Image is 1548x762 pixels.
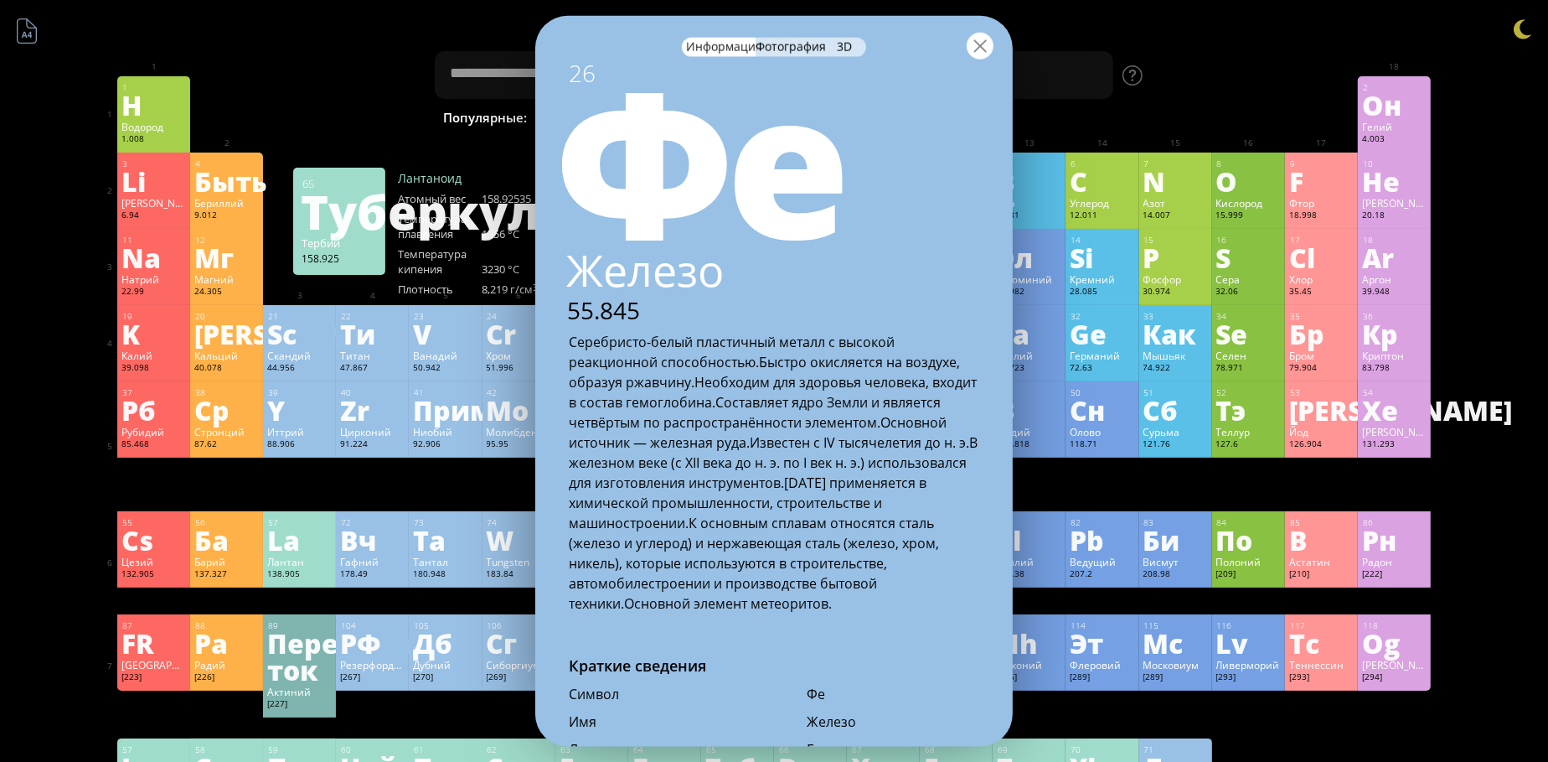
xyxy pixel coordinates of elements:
[1144,517,1208,528] div: 83
[997,425,1030,438] ya-tr-span: Индий
[569,372,977,411] ya-tr-span: Необходим для здоровья человека, входит в состав гемоглобина.
[413,425,452,438] ya-tr-span: Ниобий
[194,272,234,286] ya-tr-span: Магний
[1363,311,1427,322] div: 36
[1216,671,1281,685] div: [293]
[1362,438,1427,452] div: 131.293
[398,246,467,277] ya-tr-span: Температура кипения
[1216,425,1251,438] ya-tr-span: Теллур
[1143,671,1208,685] div: [289]
[1289,671,1354,685] div: [293]
[413,362,477,376] div: 50.942
[1070,314,1107,353] ya-tr-span: Ge
[1143,658,1200,671] ya-tr-span: Московиум
[1216,568,1281,582] div: [209]
[487,438,551,452] div: 95.95
[267,349,311,362] ya-tr-span: Скандий
[1290,620,1354,631] div: 117
[267,391,285,429] ya-tr-span: Y
[1289,314,1324,353] ya-tr-span: Бр
[1070,624,1103,662] ya-tr-span: Эт
[194,521,229,559] ya-tr-span: Ба
[1070,210,1134,223] div: 12.011
[194,162,267,200] ya-tr-span: Быть
[1070,362,1134,376] div: 72.63
[302,176,377,191] div: 65
[1216,624,1249,662] ya-tr-span: Lv
[997,658,1042,671] ya-tr-span: Нихоний
[1289,286,1354,299] div: 35.45
[267,555,304,568] ya-tr-span: Лантан
[1144,158,1208,169] div: 7
[1362,671,1427,685] div: [294]
[1070,555,1116,568] ya-tr-span: Ведущий
[194,314,417,353] ya-tr-span: [PERSON_NAME]
[1363,235,1427,246] div: 18
[998,620,1061,631] div: 113
[487,314,517,353] ya-tr-span: Cr
[122,235,186,246] div: 11
[1031,109,1129,126] ya-tr-span: [PERSON_NAME]
[1362,314,1398,353] ya-tr-span: Кр
[997,238,1033,277] ya-tr-span: Эл
[837,38,852,54] ya-tr-span: 3D
[268,311,332,322] div: 21
[1070,238,1093,277] ya-tr-span: Si
[997,555,1034,568] ya-tr-span: Таллий
[1143,391,1179,429] ya-tr-span: Сб
[1143,162,1166,200] ya-tr-span: N
[414,387,477,398] div: 41
[194,671,259,685] div: [226]
[267,521,300,559] ya-tr-span: La
[194,425,245,438] ya-tr-span: Стронций
[1070,286,1134,299] div: 28.085
[413,521,446,559] ya-tr-span: Ta
[194,438,259,452] div: 87.62
[1362,272,1391,286] ya-tr-span: Аргон
[1070,521,1104,559] ya-tr-span: Pb
[340,438,405,452] div: 91.224
[340,362,405,376] div: 47.867
[1362,162,1400,200] ya-tr-span: Не
[195,387,259,398] div: 38
[750,433,969,451] ya-tr-span: Известен с IV тысячелетия до н. э.
[1216,314,1248,353] ya-tr-span: Se
[340,658,407,671] ya-tr-span: Резерфордий
[1290,387,1354,398] div: 53
[624,594,832,612] ya-tr-span: Основной элемент метеоритов.
[122,620,186,631] div: 87
[121,86,142,124] ya-tr-span: H
[998,517,1061,528] div: 81
[267,568,332,582] div: 138.905
[267,362,332,376] div: 44.956
[1216,210,1281,223] div: 15.999
[121,272,159,286] ya-tr-span: Натрий
[194,210,259,223] div: 9.012
[1071,387,1134,398] div: 50
[341,311,405,322] div: 22
[488,311,551,322] div: 24
[1143,568,1208,582] div: 208.98
[121,286,186,299] div: 22.99
[340,568,405,582] div: 178.49
[1143,349,1186,362] ya-tr-span: Мышьяк
[1362,624,1400,662] ya-tr-span: Og
[341,744,405,755] div: 60
[1216,286,1281,299] div: 32.06
[194,196,244,210] ya-tr-span: Бериллий
[487,658,541,671] ya-tr-span: Сиборгиум
[1289,555,1330,568] ya-tr-span: Астатин
[569,684,619,702] ya-tr-span: Символ
[1289,210,1354,223] div: 18.998
[1362,238,1394,277] ya-tr-span: Ar
[1071,311,1134,322] div: 32
[1071,158,1134,169] div: 6
[268,517,332,528] div: 57
[121,362,186,376] div: 39.098
[340,671,405,685] div: [267]
[121,438,186,452] div: 85.468
[121,555,153,568] ya-tr-span: Цезий
[121,391,156,429] ya-tr-span: Рб
[1362,521,1396,559] ya-tr-span: Рн
[413,555,448,568] ya-tr-span: Тантал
